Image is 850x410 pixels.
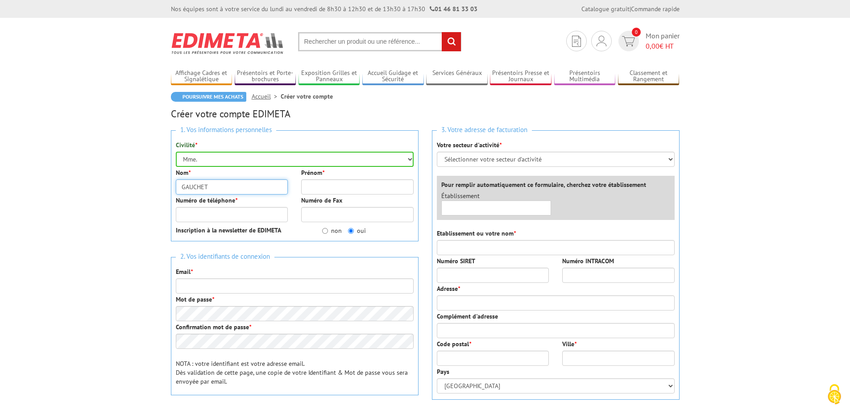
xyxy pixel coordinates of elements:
[646,41,680,51] span: € HT
[281,92,333,101] li: Créer votre compte
[597,36,606,46] img: devis rapide
[171,27,285,60] img: Edimeta
[554,69,616,84] a: Présentoirs Multimédia
[426,69,488,84] a: Services Généraux
[437,284,460,293] label: Adresse
[616,31,680,51] a: devis rapide 0 Mon panier 0,00€ HT
[437,141,502,149] label: Votre secteur d'activité
[348,226,366,235] label: oui
[298,32,461,51] input: Rechercher un produit ou une référence...
[301,168,324,177] label: Prénom
[176,226,281,234] strong: Inscription à la newsletter de EDIMETA
[562,257,614,265] label: Numéro INTRACOM
[581,5,630,13] a: Catalogue gratuit
[819,380,850,410] button: Cookies (fenêtre modale)
[252,92,281,100] a: Accueil
[618,69,680,84] a: Classement et Rangement
[437,124,532,136] span: 3. Votre adresse de facturation
[176,267,193,276] label: Email
[322,226,342,235] label: non
[176,295,214,304] label: Mot de passe
[632,28,641,37] span: 0
[562,340,576,348] label: Ville
[646,41,659,50] span: 0,00
[362,69,424,84] a: Accueil Guidage et Sécurité
[437,367,449,376] label: Pays
[176,196,237,205] label: Numéro de téléphone
[441,180,646,189] label: Pour remplir automatiquement ce formulaire, cherchez votre établissement
[442,32,461,51] input: rechercher
[622,36,635,46] img: devis rapide
[235,69,296,84] a: Présentoirs et Porte-brochures
[301,196,342,205] label: Numéro de Fax
[176,359,414,386] p: NOTA : votre identifiant est votre adresse email. Dès validation de cette page, une copie de votr...
[646,31,680,51] span: Mon panier
[176,251,274,263] span: 2. Vos identifiants de connexion
[176,124,276,136] span: 1. Vos informations personnelles
[437,340,471,348] label: Code postal
[322,228,328,234] input: non
[171,92,246,102] a: Poursuivre mes achats
[631,5,680,13] a: Commande rapide
[490,69,551,84] a: Présentoirs Presse et Journaux
[171,69,232,84] a: Affichage Cadres et Signalétique
[823,383,846,406] img: Cookies (fenêtre modale)
[176,168,191,177] label: Nom
[572,36,581,47] img: devis rapide
[171,4,477,13] div: Nos équipes sont à votre service du lundi au vendredi de 8h30 à 12h30 et de 13h30 à 17h30
[430,5,477,13] strong: 01 46 81 33 03
[171,108,680,119] h2: Créer votre compte EDIMETA
[348,228,354,234] input: oui
[437,229,516,238] label: Etablissement ou votre nom
[437,312,498,321] label: Complément d'adresse
[437,257,475,265] label: Numéro SIRET
[435,191,558,215] div: Établissement
[581,4,680,13] div: |
[299,69,360,84] a: Exposition Grilles et Panneaux
[176,141,197,149] label: Civilité
[176,323,251,331] label: Confirmation mot de passe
